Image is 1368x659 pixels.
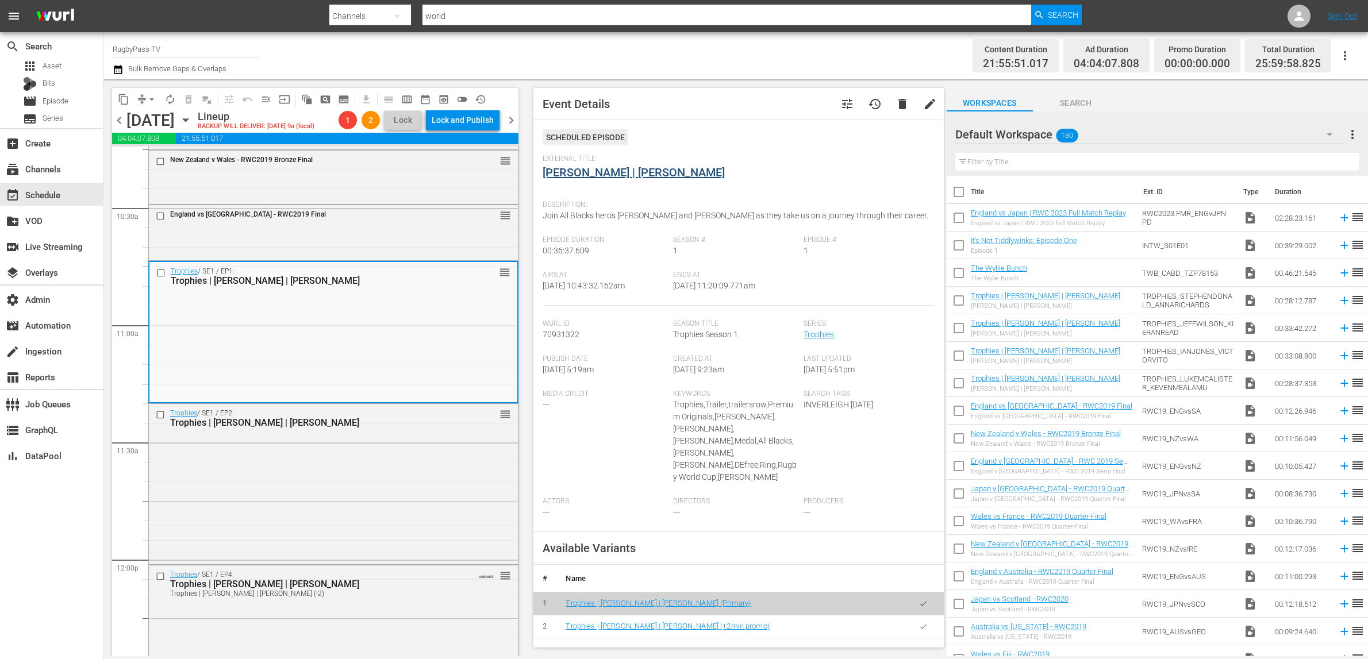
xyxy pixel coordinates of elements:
[1243,294,1257,307] span: Video
[1270,590,1334,618] td: 00:12:18.512
[1351,458,1365,472] span: reorder
[1056,124,1078,148] span: 180
[1243,597,1257,611] span: Video
[804,400,873,409] span: INVERLEIGH [DATE]
[43,113,63,124] span: Series
[6,319,20,333] span: Automation
[1165,41,1230,57] div: Promo Duration
[1338,349,1351,362] svg: Add to Schedule
[471,90,490,109] span: View History
[971,346,1120,355] a: Trophies | [PERSON_NAME] | [PERSON_NAME]
[432,110,494,130] div: Lock and Publish
[239,90,257,109] span: Revert to Primary Episode
[499,408,511,419] button: reorder
[170,156,313,164] span: New Zealand v Wales - RWC2019 Bronze Final
[499,569,511,581] button: reorder
[1268,176,1337,208] th: Duration
[556,565,902,592] th: Name
[499,209,511,221] button: reorder
[971,291,1120,300] a: Trophies | [PERSON_NAME] | [PERSON_NAME]
[1351,486,1365,500] span: reorder
[1338,211,1351,224] svg: Add to Schedule
[1338,460,1351,472] svg: Add to Schedule
[6,371,20,384] span: Reports
[7,9,21,23] span: menu
[804,507,810,517] span: ---
[971,319,1120,327] a: Trophies | [PERSON_NAME] | [PERSON_NAME]
[6,137,20,151] span: Create
[1243,431,1257,445] span: Video
[543,541,636,555] span: Available Variants
[971,440,1121,448] div: New Zealand v Wales - RWC2019 Bronze Final
[198,123,314,130] div: BACKUP WILL DELIVER: [DATE] 9a (local)
[1351,569,1365,583] span: reorder
[1338,322,1351,334] svg: Add to Schedule
[1338,487,1351,500] svg: Add to Schedule
[1351,596,1365,610] span: reorder
[499,155,511,167] span: reorder
[1033,96,1119,110] span: Search
[971,457,1132,474] a: England v [GEOGRAPHIC_DATA] - RWC 2019 Semi Final
[301,94,313,105] span: auto_awesome_motion_outlined
[971,302,1120,310] div: [PERSON_NAME] | [PERSON_NAME]
[971,357,1120,365] div: [PERSON_NAME] | [PERSON_NAME]
[673,271,798,280] span: Ends At
[1138,259,1238,287] td: TWB_CABD_TZP78153
[543,390,667,399] span: Media Credit
[179,90,198,109] span: Select an event to delete
[673,236,798,245] span: Season #
[543,330,579,339] span: 70931322
[456,94,468,105] span: toggle_off
[1138,535,1238,562] td: RWC19_NZvsIRE
[6,163,20,176] span: Channels
[971,429,1121,438] a: New Zealand v Wales - RWC2019 Bronze Final
[23,112,37,126] span: Series
[28,3,83,30] img: ans4CAIJ8jUAAAAAAAAAAAAAAAAAAAAAAAAgQb4GAAAAAAAAAAAAAAAAAAAAAAAAJMjXAAAAAAAAAAAAAAAAAAAAAAAAgAT5G...
[1351,403,1365,417] span: reorder
[1270,204,1334,232] td: 02:28:23.161
[294,88,316,110] span: Refresh All Search Blocks
[1351,265,1365,279] span: reorder
[1270,287,1334,314] td: 00:28:12.787
[543,236,667,245] span: Episode Duration
[1338,239,1351,252] svg: Add to Schedule
[1351,321,1365,334] span: reorder
[971,176,1136,208] th: Title
[971,512,1106,521] a: Wales vs France - RWC2019 Quarter-Final
[1138,590,1238,618] td: RWC19_JPNvsSCO
[6,398,20,411] span: Job Queues
[499,155,511,166] button: reorder
[1165,57,1230,71] span: 00:00:00.000
[435,90,453,109] span: View Backup
[1270,507,1334,535] td: 00:10:36.790
[420,94,431,105] span: date_range_outlined
[1338,267,1351,279] svg: Add to Schedule
[971,622,1086,631] a: Australia vs [US_STATE] - RWC2019
[23,77,37,91] div: Bits
[171,267,457,286] div: / SE1 / EP1:
[1270,259,1334,287] td: 00:46:21.545
[971,209,1126,217] a: England vs Japan | RWC 2023 Full Match Replay
[804,319,928,329] span: Series
[1270,452,1334,480] td: 00:10:05.427
[43,60,62,72] span: Asset
[198,110,314,123] div: Lineup
[499,569,511,582] span: reorder
[176,133,518,144] span: 21:55:51.017
[170,417,458,428] div: Trophies | [PERSON_NAME] | [PERSON_NAME]
[543,400,549,409] span: ---
[1138,232,1238,259] td: INTW_S01E01
[840,97,854,111] span: Customize Event
[43,95,68,107] span: Episode
[971,650,1050,658] a: Wales vs Fiji - RWC2019
[1351,210,1365,224] span: reorder
[416,90,435,109] span: Month Calendar View
[6,345,20,359] span: Ingestion
[1243,321,1257,335] span: video_file
[1243,238,1257,252] span: Video
[257,90,275,109] span: Fill episodes with ad slates
[1138,314,1238,342] td: TROPHIES_JEFFWILSON_KIERANREAD
[171,275,457,286] div: Trophies | [PERSON_NAME] | [PERSON_NAME]
[543,319,667,329] span: Wurl Id
[114,90,133,109] span: Copy Lineup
